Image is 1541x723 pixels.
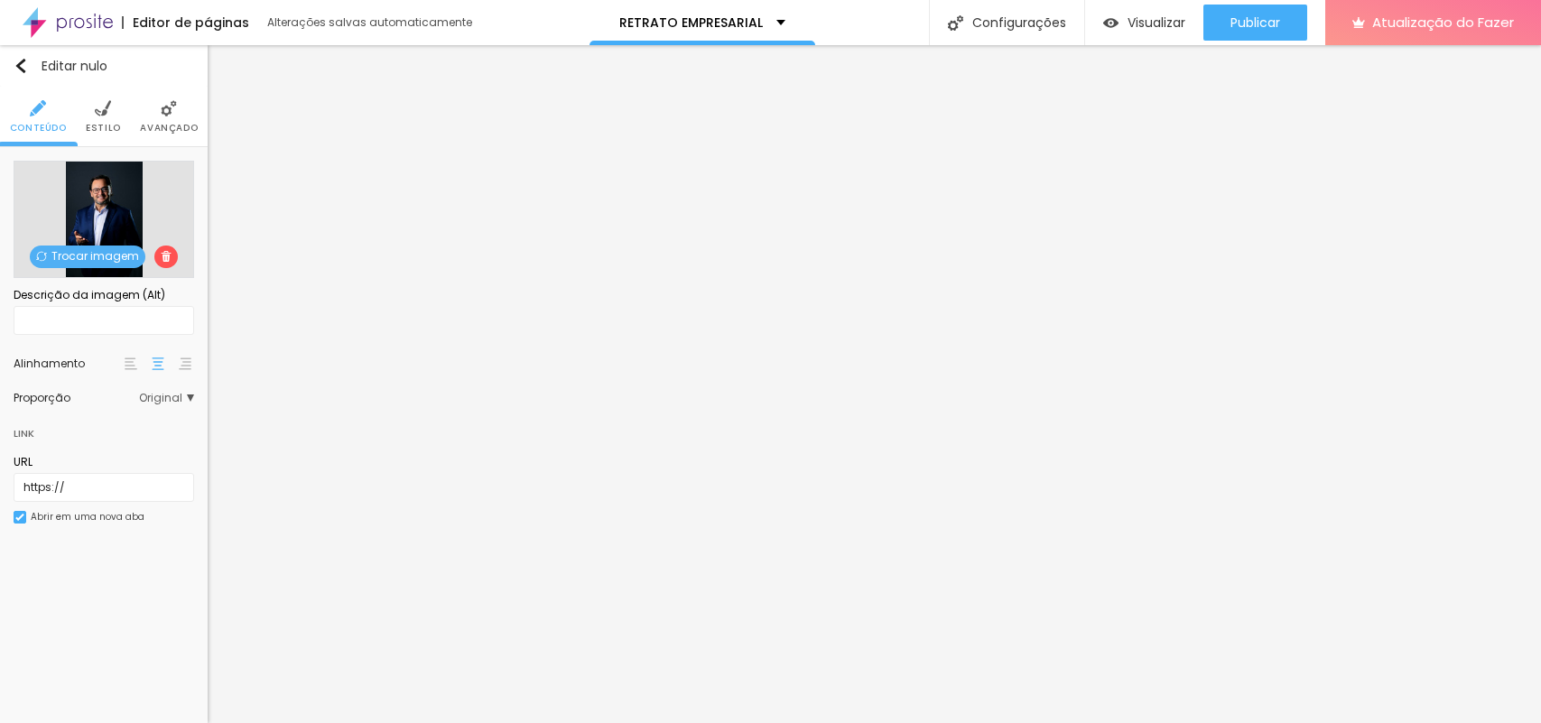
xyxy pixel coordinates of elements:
[15,513,24,522] img: Ícone
[267,14,472,30] font: Alterações salvas automaticamente
[31,510,144,524] font: Abrir em uma nova aba
[14,454,32,469] font: URL
[95,100,111,116] img: Ícone
[125,357,137,370] img: paragraph-left-align.svg
[10,121,67,134] font: Conteúdo
[30,100,46,116] img: Ícone
[140,121,198,134] font: Avançado
[14,426,34,440] font: Link
[14,356,85,371] font: Alinhamento
[36,251,47,262] img: Ícone
[133,14,249,32] font: Editor de páginas
[86,121,121,134] font: Estilo
[948,15,963,31] img: Ícone
[152,357,164,370] img: paragraph-center-align.svg
[42,57,107,75] font: Editar nulo
[14,412,194,445] div: Link
[161,251,172,262] img: Ícone
[51,248,139,264] font: Trocar imagem
[1203,5,1307,41] button: Publicar
[14,59,28,73] img: Ícone
[208,45,1541,723] iframe: Editor
[972,14,1066,32] font: Configurações
[1085,5,1203,41] button: Visualizar
[1372,13,1514,32] font: Atualização do Fazer
[1103,15,1119,31] img: view-1.svg
[139,390,182,405] font: Original
[179,357,191,370] img: paragraph-right-align.svg
[161,100,177,116] img: Ícone
[14,287,165,302] font: Descrição da imagem (Alt)
[14,390,70,405] font: Proporção
[619,14,763,32] font: RETRATO EMPRESARIAL
[1230,14,1280,32] font: Publicar
[1128,14,1185,32] font: Visualizar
